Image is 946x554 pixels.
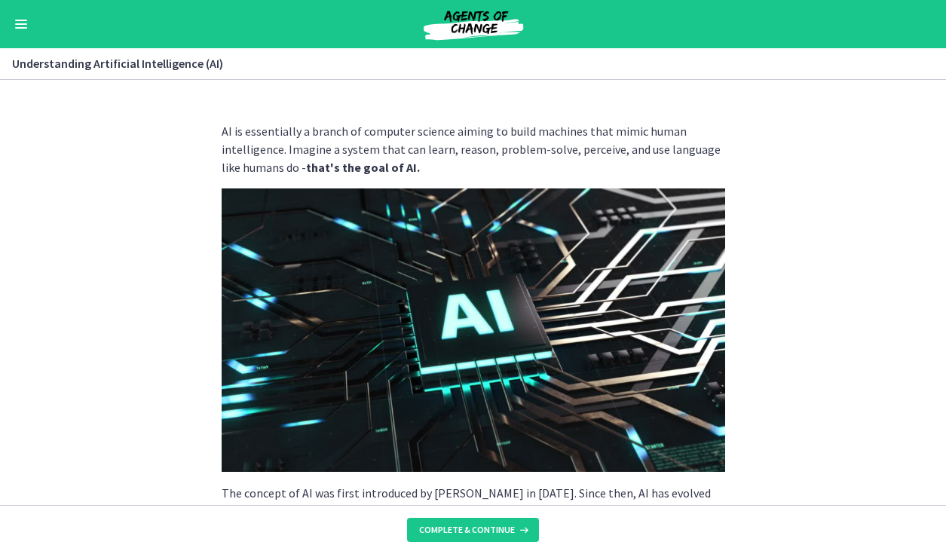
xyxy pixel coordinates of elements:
[383,6,564,42] img: Agents of Change
[222,122,725,176] p: AI is essentially a branch of computer science aiming to build machines that mimic human intellig...
[306,160,420,175] strong: that's the goal of AI.
[407,518,539,542] button: Complete & continue
[222,484,725,538] p: The concept of AI was first introduced by [PERSON_NAME] in [DATE]. Since then, AI has evolved tre...
[222,188,725,472] img: Black_Minimalist_Modern_AI_Robot_Presentation_%281%29.png
[12,15,30,33] button: Enable menu
[419,524,515,536] span: Complete & continue
[12,54,916,72] h3: Understanding Artificial Intelligence (AI)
